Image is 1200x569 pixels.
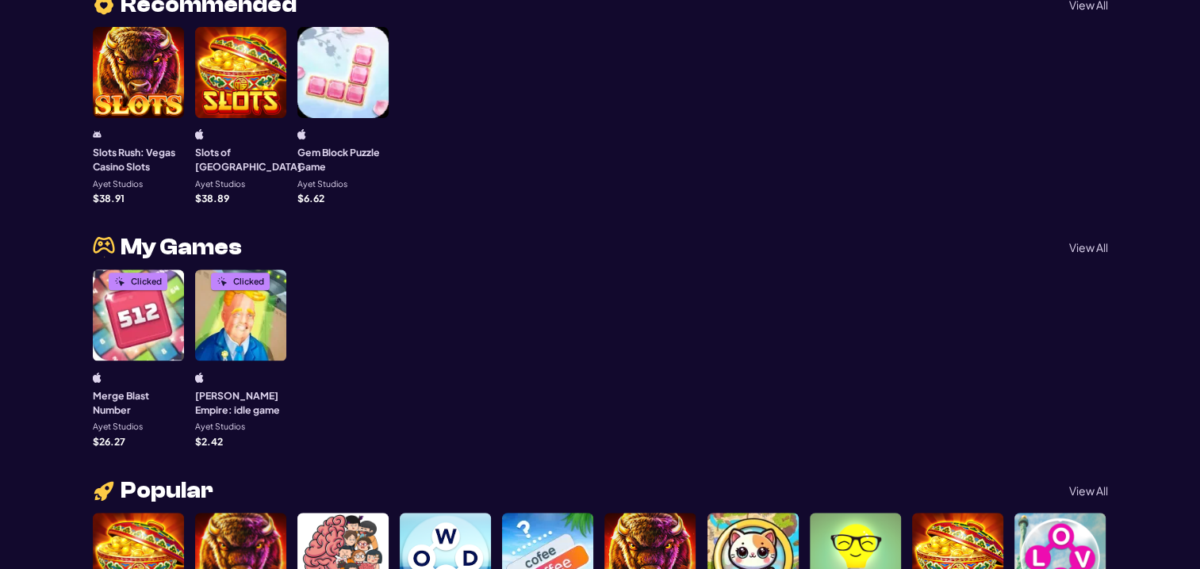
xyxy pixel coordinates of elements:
[93,145,184,174] h3: Slots Rush: Vegas Casino Slots
[233,277,264,286] div: Clicked
[195,372,204,383] img: ios
[195,388,286,418] h3: [PERSON_NAME] Empire: idle game
[195,180,245,189] p: Ayet Studios
[297,129,306,139] img: ios
[195,193,229,203] p: $ 38.89
[93,479,115,502] img: rocket
[121,479,213,502] span: Popular
[121,236,242,258] span: My Games
[93,236,115,258] img: money
[93,193,125,203] p: $ 38.91
[93,388,184,418] h3: Merge Blast Number
[297,180,347,189] p: Ayet Studios
[93,422,143,431] p: Ayet Studios
[297,193,324,203] p: $ 6.62
[93,372,102,383] img: ios
[93,437,125,446] p: $ 26.27
[114,276,125,287] img: Clicked
[195,422,245,431] p: Ayet Studios
[93,180,143,189] p: Ayet Studios
[195,437,223,446] p: $ 2.42
[1069,485,1108,496] p: View All
[131,277,162,286] div: Clicked
[217,276,228,287] img: Clicked
[195,145,301,174] h3: Slots of [GEOGRAPHIC_DATA]
[297,145,389,174] h3: Gem Block Puzzle Game
[195,129,204,139] img: ios
[93,129,102,139] img: android
[1069,242,1108,253] p: View All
